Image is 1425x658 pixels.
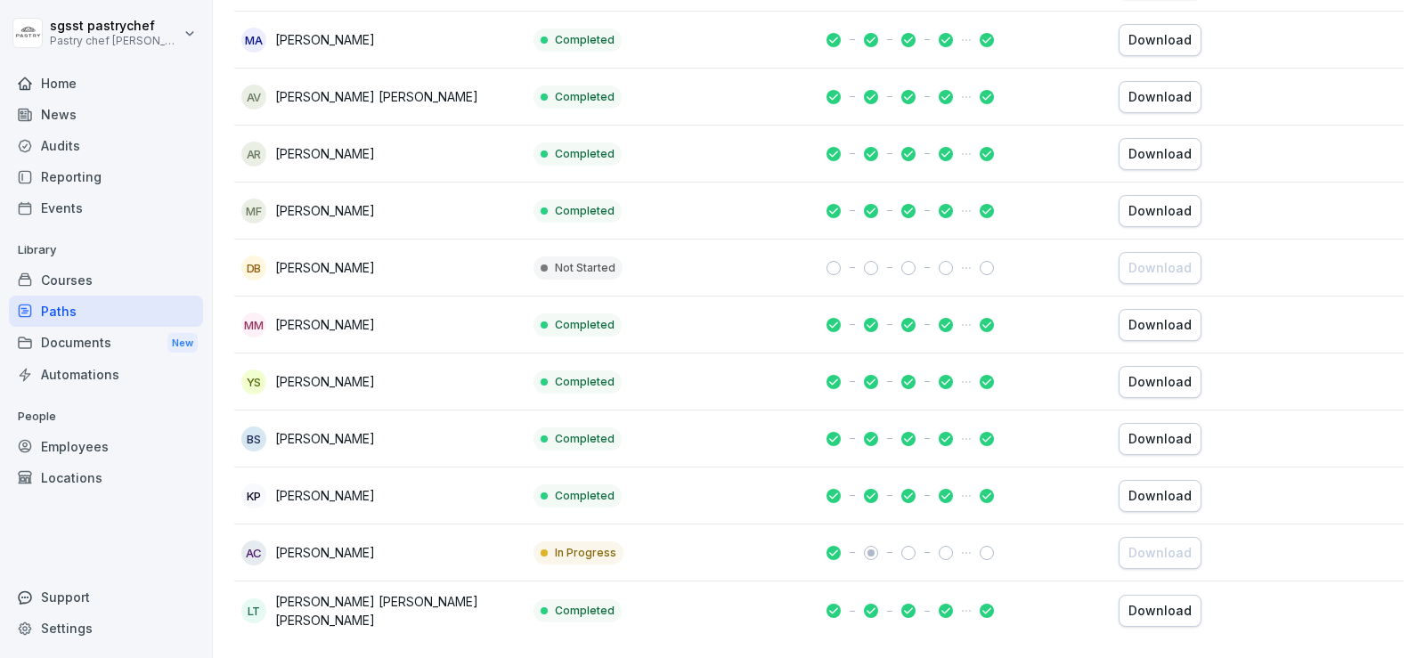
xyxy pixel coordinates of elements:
p: sgsst pastrychef [50,19,180,34]
p: Pastry chef [PERSON_NAME] y Cocina gourmet [50,35,180,47]
a: Employees [9,431,203,462]
a: News [9,99,203,130]
div: Download [1128,543,1192,563]
div: AR [241,142,266,167]
p: [PERSON_NAME] [275,258,375,277]
button: Download [1119,423,1201,455]
p: Completed [555,203,615,219]
p: [PERSON_NAME] [275,543,375,562]
a: Reporting [9,161,203,192]
p: Completed [555,317,615,333]
a: Home [9,68,203,99]
p: Completed [555,146,615,162]
div: Download [1128,429,1192,449]
a: DocumentsNew [9,327,203,360]
p: Completed [555,374,615,390]
button: Download [1119,252,1201,284]
a: Automations [9,359,203,390]
button: Download [1119,24,1201,56]
p: [PERSON_NAME] [275,30,375,49]
p: In Progress [555,545,616,561]
p: Library [9,236,203,264]
p: [PERSON_NAME] [275,486,375,505]
p: [PERSON_NAME] [275,315,375,334]
button: Download [1119,309,1201,341]
div: Download [1128,30,1192,50]
a: Events [9,192,203,223]
p: [PERSON_NAME] [275,144,375,163]
a: Locations [9,462,203,493]
a: Paths [9,296,203,327]
div: Download [1128,87,1192,107]
p: Completed [555,32,615,48]
div: Download [1128,372,1192,392]
p: [PERSON_NAME] [PERSON_NAME] [PERSON_NAME] [275,592,519,630]
p: [PERSON_NAME] [275,372,375,391]
a: Courses [9,264,203,296]
div: Support [9,581,203,613]
div: Download [1128,486,1192,506]
button: Download [1119,138,1201,170]
a: Audits [9,130,203,161]
div: Download [1128,144,1192,164]
p: People [9,402,203,431]
p: Not Started [555,260,615,276]
div: Documents [9,327,203,360]
div: KP [241,483,266,508]
p: [PERSON_NAME] [PERSON_NAME] [275,87,478,106]
a: Settings [9,613,203,644]
button: Download [1119,595,1201,627]
p: Completed [555,603,615,619]
div: Download [1128,258,1192,278]
p: Completed [555,89,615,105]
div: YS [241,370,266,394]
button: Download [1119,195,1201,227]
div: DB [241,256,266,280]
button: Download [1119,537,1201,569]
p: Completed [555,488,615,504]
div: BS [241,426,266,451]
p: [PERSON_NAME] [275,429,375,448]
div: Download [1128,601,1192,621]
div: MF [241,199,266,223]
div: MA [241,28,266,53]
div: AC [241,540,266,565]
div: Download [1128,315,1192,335]
button: Download [1119,366,1201,398]
div: New [167,333,198,353]
div: Download [1128,201,1192,221]
div: AV [241,85,266,110]
button: Download [1119,480,1201,512]
p: Completed [555,431,615,447]
button: Download [1119,81,1201,113]
div: LT [241,598,266,623]
div: MM [241,313,266,337]
p: [PERSON_NAME] [275,201,375,220]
